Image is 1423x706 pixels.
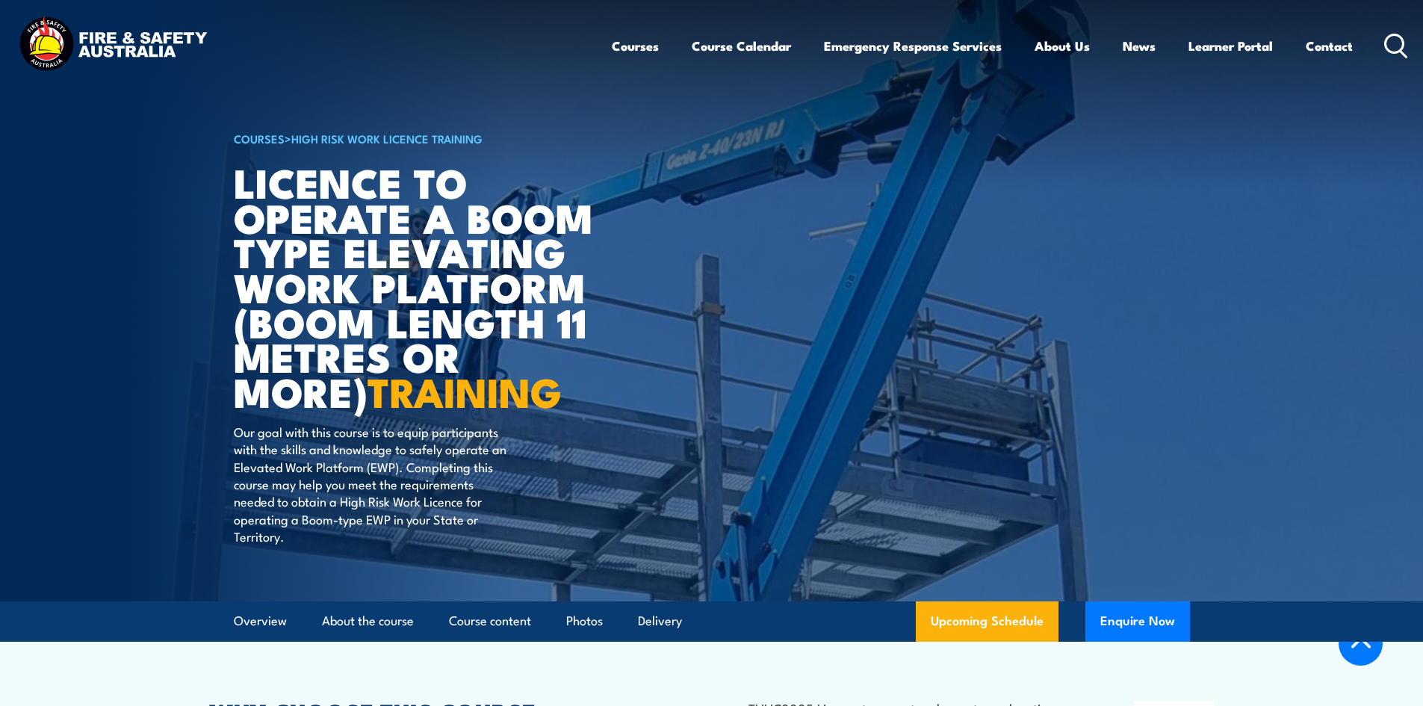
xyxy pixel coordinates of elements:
a: Course Calendar [692,26,791,66]
a: Upcoming Schedule [916,601,1058,642]
p: Our goal with this course is to equip participants with the skills and knowledge to safely operat... [234,423,506,545]
strong: TRAINING [368,359,562,421]
button: Enquire Now [1085,601,1190,642]
a: Learner Portal [1188,26,1273,66]
a: About the course [322,601,414,641]
a: Courses [612,26,659,66]
a: Contact [1306,26,1353,66]
a: High Risk Work Licence Training [291,130,483,146]
a: Course content [449,601,531,641]
h1: Licence to operate a boom type elevating work platform (boom length 11 metres or more) [234,164,603,409]
a: Overview [234,601,287,641]
a: Photos [566,601,603,641]
a: Delivery [638,601,682,641]
a: COURSES [234,130,285,146]
a: News [1123,26,1156,66]
h6: > [234,129,603,147]
a: Emergency Response Services [824,26,1002,66]
a: About Us [1035,26,1090,66]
